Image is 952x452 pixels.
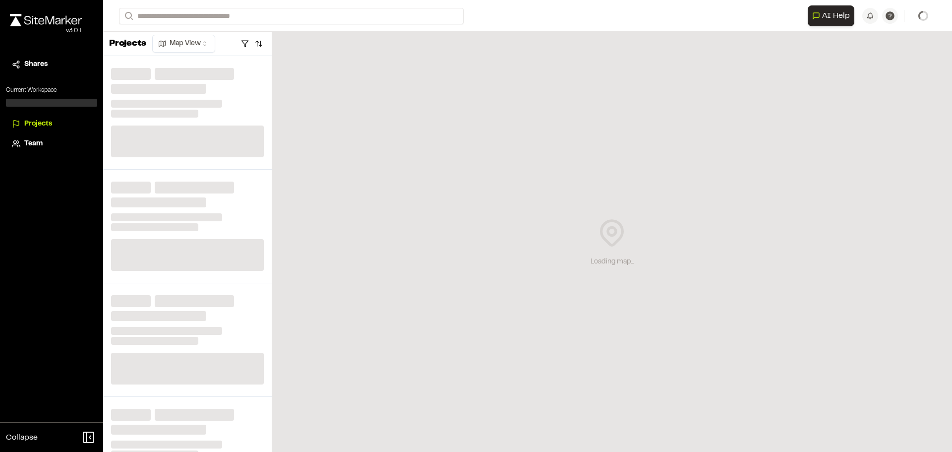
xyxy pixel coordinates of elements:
[822,10,850,22] span: AI Help
[6,86,97,95] p: Current Workspace
[12,59,91,70] a: Shares
[119,8,137,24] button: Search
[24,119,52,129] span: Projects
[808,5,858,26] div: Open AI Assistant
[12,138,91,149] a: Team
[109,37,146,51] p: Projects
[10,26,82,35] div: Oh geez...please don't...
[12,119,91,129] a: Projects
[591,257,634,267] div: Loading map...
[24,138,43,149] span: Team
[808,5,854,26] button: Open AI Assistant
[6,432,38,444] span: Collapse
[24,59,48,70] span: Shares
[10,14,82,26] img: rebrand.png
